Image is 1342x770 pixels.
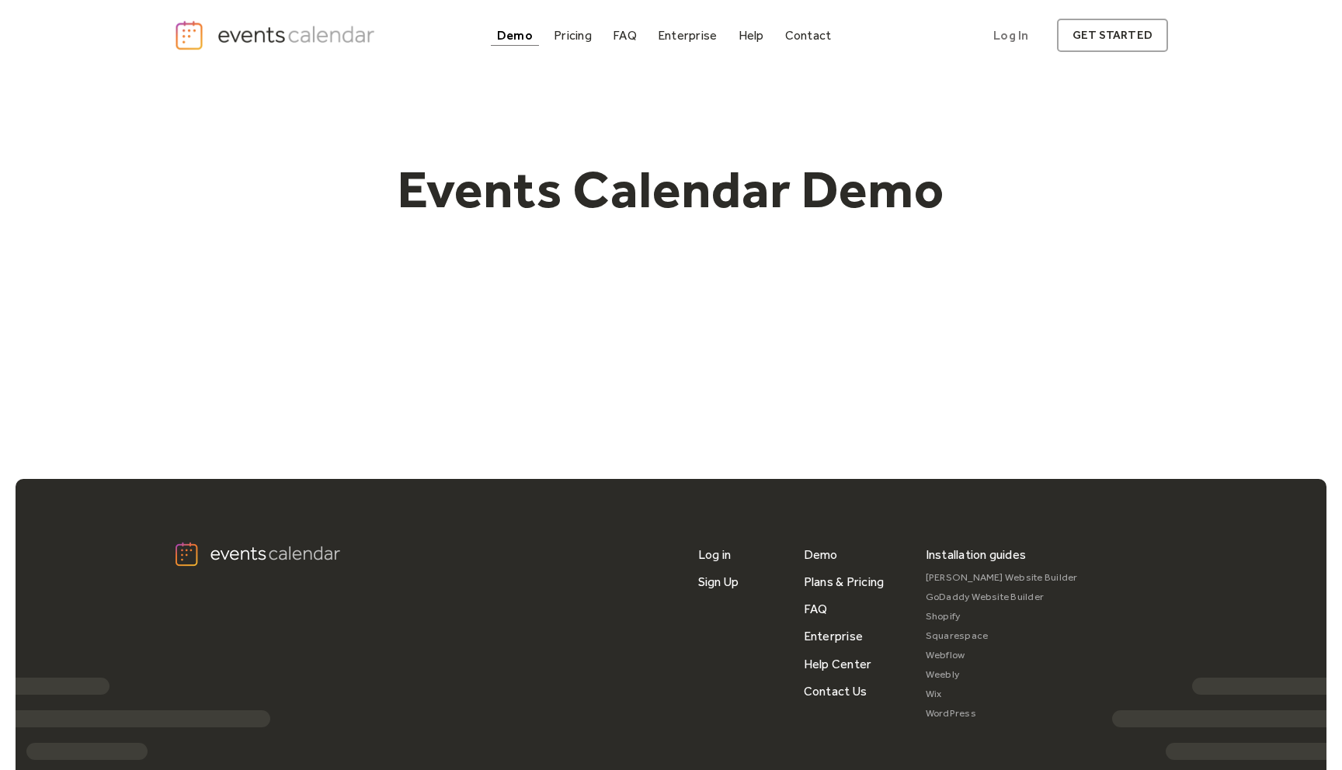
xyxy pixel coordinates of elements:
[732,25,770,46] a: Help
[926,568,1078,588] a: [PERSON_NAME] Website Builder
[978,19,1044,52] a: Log In
[804,595,828,623] a: FAQ
[804,541,838,568] a: Demo
[174,19,379,51] a: home
[1057,19,1168,52] a: get started
[804,623,863,650] a: Enterprise
[926,685,1078,704] a: Wix
[804,678,867,705] a: Contact Us
[739,31,764,40] div: Help
[926,704,1078,723] a: WordPress
[804,650,872,678] a: Help Center
[926,626,1078,646] a: Squarespace
[607,25,643,46] a: FAQ
[785,31,832,40] div: Contact
[926,541,1027,568] div: Installation guides
[613,31,637,40] div: FAQ
[652,25,723,46] a: Enterprise
[698,568,739,595] a: Sign Up
[926,665,1078,685] a: Weebly
[779,25,838,46] a: Contact
[698,541,731,568] a: Log in
[926,607,1078,626] a: Shopify
[926,646,1078,665] a: Webflow
[554,31,592,40] div: Pricing
[658,31,717,40] div: Enterprise
[548,25,598,46] a: Pricing
[497,31,533,40] div: Demo
[804,568,885,595] a: Plans & Pricing
[373,158,969,221] h1: Events Calendar Demo
[926,588,1078,607] a: GoDaddy Website Builder
[491,25,539,46] a: Demo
